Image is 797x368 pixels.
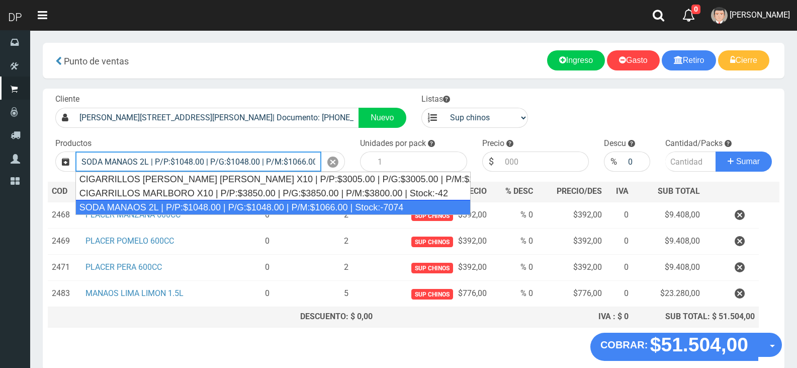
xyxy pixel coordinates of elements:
[606,229,633,255] td: 0
[606,202,633,229] td: 0
[48,229,81,255] td: 2469
[491,202,537,229] td: % 0
[547,50,605,70] a: Ingreso
[537,255,606,281] td: $392,00
[64,56,129,66] span: Punto de ventas
[623,152,650,172] input: 000
[711,7,728,24] img: User Image
[48,281,81,307] td: 2483
[360,138,426,150] label: Unidades por pack
[500,152,589,172] input: 000
[74,108,359,128] input: Consumidor Final
[411,289,453,300] span: Sup chinos
[637,311,755,323] div: SUB TOTAL: $ 51.504,00
[505,186,533,196] span: % DESC
[718,50,769,70] a: Cierre
[537,202,606,229] td: $392,00
[316,229,376,255] td: 2
[373,152,467,172] input: 1
[76,172,470,186] div: CIGARRILLOS [PERSON_NAME] [PERSON_NAME] X10 | P/P:$3005.00 | P/G:$3005.00 | P/M:$2955.00 | Stock:16
[75,152,321,172] input: Introduzca el nombre del producto
[316,255,376,281] td: 2
[616,186,629,196] span: IVA
[459,186,487,197] span: PRECIO
[658,186,700,197] span: SUB TOTAL
[607,50,660,70] a: Gasto
[377,229,491,255] td: $392,00
[76,186,470,200] div: CIGARRILLOS MARLBORO X10 | P/P:$3850.00 | P/G:$3850.00 | P/M:$3800.00 | Stock:-42
[377,255,491,281] td: $392,00
[219,229,316,255] td: 0
[665,152,717,172] input: Cantidad
[421,94,450,105] label: Listas
[590,333,758,361] button: COBRAR: $51.504,00
[665,138,723,150] label: Cantidad/Packs
[491,229,537,255] td: % 0
[316,281,376,307] td: 5
[541,311,629,323] div: IVA : $ 0
[219,255,316,281] td: 0
[482,152,500,172] div: $
[411,263,453,273] span: Sup chinos
[48,202,81,229] td: 2468
[600,339,648,350] strong: COBRAR:
[219,202,316,229] td: 0
[557,186,602,196] span: PRECIO/DES
[85,262,162,272] a: PLACER PERA 600CC
[736,157,760,166] span: Sumar
[75,200,471,215] div: SODA MANAOS 2L | P/P:$1048.00 | P/G:$1048.00 | P/M:$1066.00 | Stock:-7074
[604,152,623,172] div: %
[55,138,92,150] label: Productos
[411,210,453,221] span: Sup chinos
[219,281,316,307] td: 0
[411,237,453,247] span: Sup chinos
[730,10,790,20] span: [PERSON_NAME]
[633,281,704,307] td: $23.280,00
[633,255,704,281] td: $9.408,00
[604,138,626,150] label: Descu
[359,108,406,128] a: Nuevo
[48,182,81,202] th: COD
[650,334,748,355] strong: $51.504,00
[85,236,174,246] a: PLACER POMELO 600CC
[85,288,184,298] a: MANAOS LIMA LIMON 1.5L
[662,50,717,70] a: Retiro
[606,281,633,307] td: 0
[48,255,81,281] td: 2471
[491,255,537,281] td: % 0
[377,281,491,307] td: $776,00
[537,281,606,307] td: $776,00
[482,138,504,150] label: Precio
[223,311,373,323] div: DESCUENTO: $ 0,00
[633,229,704,255] td: $9.408,00
[377,202,491,229] td: $392,00
[316,202,376,229] td: 2
[537,229,606,255] td: $392,00
[691,5,700,14] span: 0
[716,152,772,172] button: Sumar
[55,94,79,105] label: Cliente
[491,281,537,307] td: % 0
[606,255,633,281] td: 0
[633,202,704,229] td: $9.408,00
